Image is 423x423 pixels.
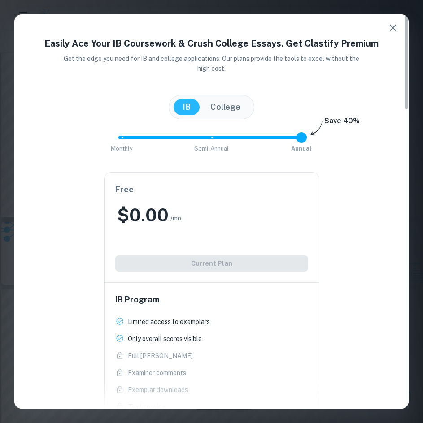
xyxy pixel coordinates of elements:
p: Only overall scores visible [128,334,202,344]
h6: IB Program [115,294,308,306]
p: Get the edge you need for IB and college applications. Our plans provide the tools to excel witho... [62,54,361,73]
h2: $ 0.00 [117,203,169,227]
span: Semi-Annual [194,145,229,152]
h6: Save 40% [324,116,360,131]
h6: Free [115,183,308,196]
span: Annual [291,145,312,152]
p: Examiner comments [128,368,186,378]
button: College [201,99,249,115]
p: Full [PERSON_NAME] [128,351,193,361]
h4: Easily Ace Your IB Coursework & Crush College Essays. Get Clastify Premium [25,37,398,50]
span: /mo [170,213,181,223]
img: subscription-arrow.svg [310,121,323,136]
span: Monthly [111,145,133,152]
button: IB [174,99,200,115]
p: Limited access to exemplars [128,317,210,327]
